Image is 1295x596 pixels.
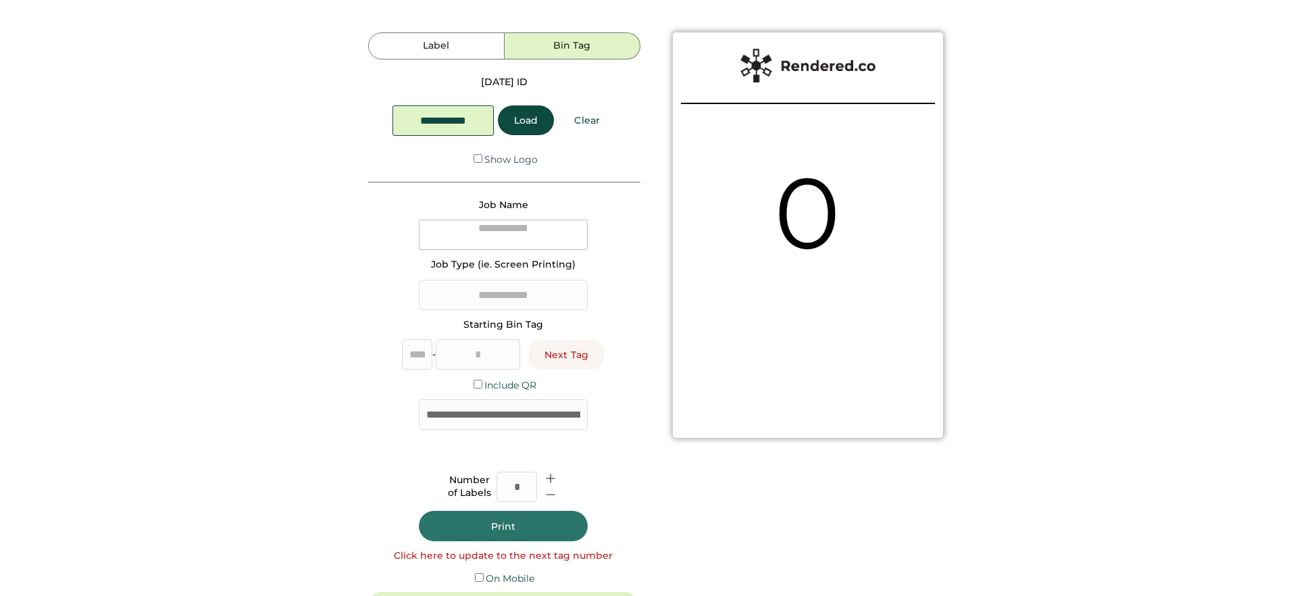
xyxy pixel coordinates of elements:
label: On Mobile [486,572,534,585]
button: Print [419,511,588,541]
button: Clear [558,105,616,135]
div: Number of Labels [448,474,491,500]
button: Label [368,32,504,59]
label: Include QR [484,379,536,391]
div: - [432,348,436,362]
div: Starting Bin Tag [463,318,543,332]
div: Click here to update to the next tag number [394,549,613,563]
img: Rendered%20Label%20Logo%402x.png [740,49,875,82]
div: 0 [769,143,847,283]
label: Show Logo [484,153,538,166]
button: Bin Tag [505,32,640,59]
button: Next Tag [528,340,605,370]
img: yH5BAEAAAAALAAAAAABAAEAAAIBRAA7 [761,283,855,378]
button: Load [498,105,554,135]
div: Job Type (ie. Screen Printing) [431,258,576,272]
div: [DATE] ID [481,76,528,89]
div: Job Name [479,199,528,212]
